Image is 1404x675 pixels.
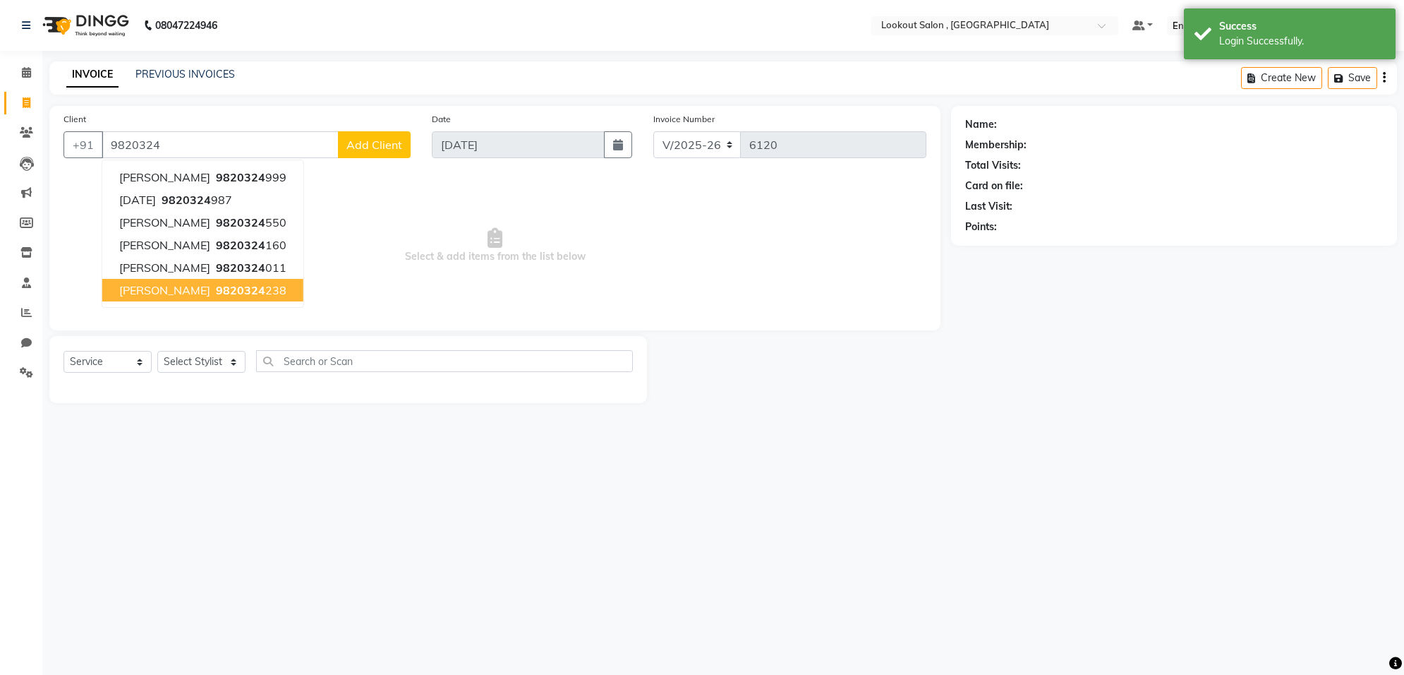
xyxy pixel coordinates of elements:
[63,113,86,126] label: Client
[965,138,1027,153] div: Membership:
[213,238,286,252] ngb-highlight: 160
[216,283,265,297] span: 9820324
[965,199,1012,214] div: Last Visit:
[432,113,451,126] label: Date
[213,170,286,184] ngb-highlight: 999
[653,113,715,126] label: Invoice Number
[965,117,997,132] div: Name:
[216,215,265,229] span: 9820324
[36,6,133,45] img: logo
[155,6,217,45] b: 08047224946
[119,170,210,184] span: [PERSON_NAME]
[63,131,103,158] button: +91
[346,138,402,152] span: Add Client
[213,283,286,297] ngb-highlight: 238
[119,215,210,229] span: [PERSON_NAME]
[119,193,156,207] span: [DATE]
[213,261,286,275] ngb-highlight: 011
[159,193,232,207] ngb-highlight: 987
[119,238,210,252] span: [PERSON_NAME]
[338,131,411,158] button: Add Client
[119,261,210,275] span: [PERSON_NAME]
[66,62,119,88] a: INVOICE
[1219,19,1385,34] div: Success
[102,131,339,158] input: Search by Name/Mobile/Email/Code
[162,193,211,207] span: 9820324
[1241,67,1322,89] button: Create New
[135,68,235,80] a: PREVIOUS INVOICES
[216,170,265,184] span: 9820324
[216,261,265,275] span: 9820324
[213,215,286,229] ngb-highlight: 550
[216,238,265,252] span: 9820324
[965,158,1021,173] div: Total Visits:
[1328,67,1377,89] button: Save
[1219,34,1385,49] div: Login Successfully.
[965,220,997,234] div: Points:
[965,179,1023,193] div: Card on file:
[256,350,633,372] input: Search or Scan
[63,175,926,316] span: Select & add items from the list below
[119,283,210,297] span: [PERSON_NAME]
